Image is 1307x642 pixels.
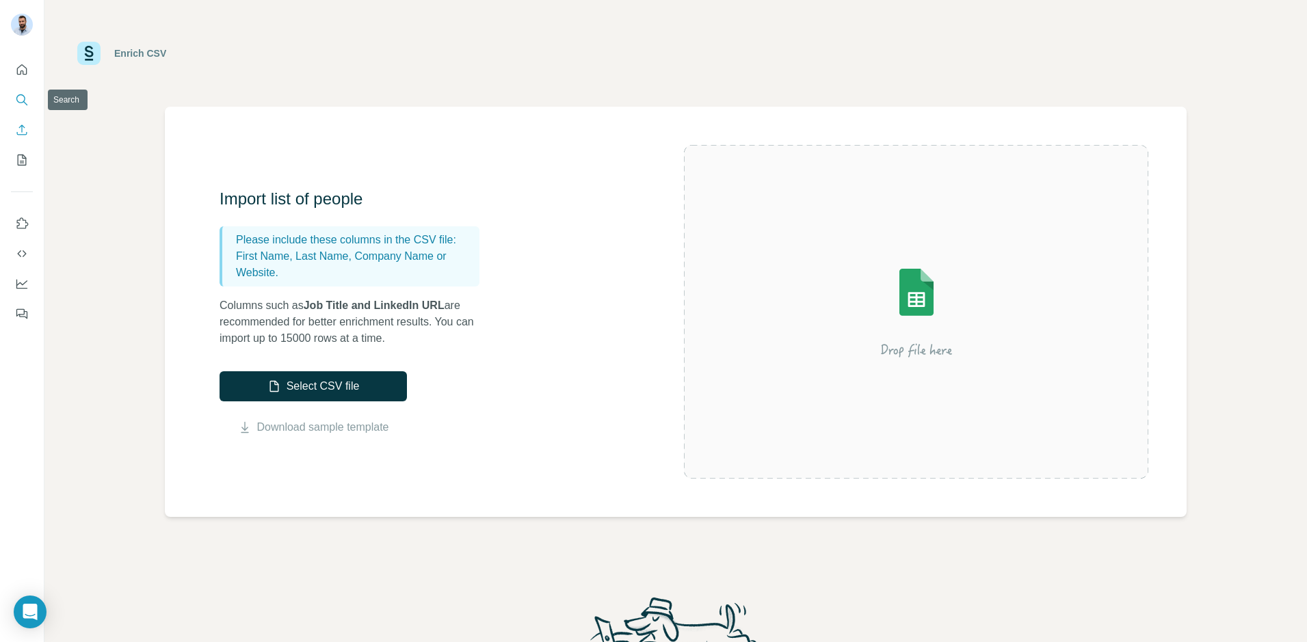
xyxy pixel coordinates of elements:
button: Dashboard [11,271,33,296]
button: Quick start [11,57,33,82]
button: Feedback [11,302,33,326]
p: Columns such as are recommended for better enrichment results. You can import up to 15000 rows at... [220,297,493,347]
button: Use Surfe API [11,241,33,266]
p: Please include these columns in the CSV file: [236,232,474,248]
img: Surfe Logo [77,42,101,65]
button: Use Surfe on LinkedIn [11,211,33,236]
span: Job Title and LinkedIn URL [304,299,445,311]
button: My lists [11,148,33,172]
div: Enrich CSV [114,46,166,60]
img: Surfe Illustration - Drop file here or select below [793,230,1040,394]
button: Download sample template [220,419,407,436]
a: Download sample template [257,419,389,436]
button: Enrich CSV [11,118,33,142]
button: Search [11,88,33,112]
button: Select CSV file [220,371,407,401]
p: First Name, Last Name, Company Name or Website. [236,248,474,281]
h3: Import list of people [220,188,493,210]
img: Avatar [11,14,33,36]
div: Open Intercom Messenger [14,596,47,628]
